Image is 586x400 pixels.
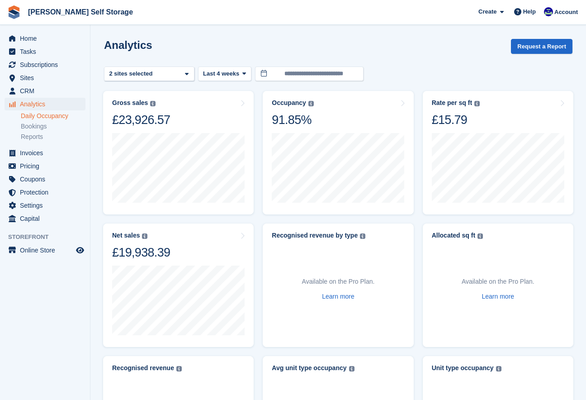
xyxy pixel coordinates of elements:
[112,364,174,372] div: Recognised revenue
[21,112,85,120] a: Daily Occupancy
[272,99,306,107] div: Occupancy
[5,32,85,45] a: menu
[112,245,170,260] div: £19,938.39
[432,99,472,107] div: Rate per sq ft
[5,212,85,225] a: menu
[198,67,251,81] button: Last 4 weeks
[474,101,480,106] img: icon-info-grey-7440780725fd019a000dd9b08b2336e03edf1995a4989e88bcd33f0948082b44.svg
[5,147,85,159] a: menu
[5,186,85,199] a: menu
[20,147,74,159] span: Invoices
[523,7,536,16] span: Help
[5,71,85,84] a: menu
[20,45,74,58] span: Tasks
[20,58,74,71] span: Subscriptions
[496,366,501,371] img: icon-info-grey-7440780725fd019a000dd9b08b2336e03edf1995a4989e88bcd33f0948082b44.svg
[20,71,74,84] span: Sites
[5,244,85,257] a: menu
[112,112,170,128] div: £23,926.57
[20,186,74,199] span: Protection
[482,292,515,301] a: Learn more
[5,173,85,186] a: menu
[5,45,85,58] a: menu
[176,366,182,371] img: icon-info-grey-7440780725fd019a000dd9b08b2336e03edf1995a4989e88bcd33f0948082b44.svg
[5,199,85,212] a: menu
[322,292,354,301] a: Learn more
[5,160,85,172] a: menu
[432,232,475,239] div: Allocated sq ft
[24,5,137,19] a: [PERSON_NAME] Self Storage
[5,85,85,97] a: menu
[20,85,74,97] span: CRM
[75,245,85,256] a: Preview store
[20,244,74,257] span: Online Store
[272,112,313,128] div: 91.85%
[272,232,358,239] div: Recognised revenue by type
[478,7,496,16] span: Create
[302,277,375,286] p: Available on the Pro Plan.
[20,98,74,110] span: Analytics
[20,173,74,186] span: Coupons
[511,39,572,54] button: Request a Report
[308,101,314,106] img: icon-info-grey-7440780725fd019a000dd9b08b2336e03edf1995a4989e88bcd33f0948082b44.svg
[104,39,152,51] h2: Analytics
[272,364,346,372] div: Avg unit type occupancy
[5,98,85,110] a: menu
[112,99,148,107] div: Gross sales
[5,58,85,71] a: menu
[544,7,553,16] img: Justin Farthing
[21,133,85,141] a: Reports
[432,112,480,128] div: £15.79
[112,232,140,239] div: Net sales
[432,364,494,372] div: Unit type occupancy
[360,233,365,239] img: icon-info-grey-7440780725fd019a000dd9b08b2336e03edf1995a4989e88bcd33f0948082b44.svg
[20,212,74,225] span: Capital
[203,69,239,78] span: Last 4 weeks
[20,32,74,45] span: Home
[21,122,85,131] a: Bookings
[349,366,354,371] img: icon-info-grey-7440780725fd019a000dd9b08b2336e03edf1995a4989e88bcd33f0948082b44.svg
[142,233,147,239] img: icon-info-grey-7440780725fd019a000dd9b08b2336e03edf1995a4989e88bcd33f0948082b44.svg
[477,233,483,239] img: icon-info-grey-7440780725fd019a000dd9b08b2336e03edf1995a4989e88bcd33f0948082b44.svg
[7,5,21,19] img: stora-icon-8386f47178a22dfd0bd8f6a31ec36ba5ce8667c1dd55bd0f319d3a0aa187defe.svg
[20,160,74,172] span: Pricing
[462,277,534,286] p: Available on the Pro Plan.
[20,199,74,212] span: Settings
[554,8,578,17] span: Account
[150,101,156,106] img: icon-info-grey-7440780725fd019a000dd9b08b2336e03edf1995a4989e88bcd33f0948082b44.svg
[108,69,156,78] div: 2 sites selected
[8,233,90,242] span: Storefront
